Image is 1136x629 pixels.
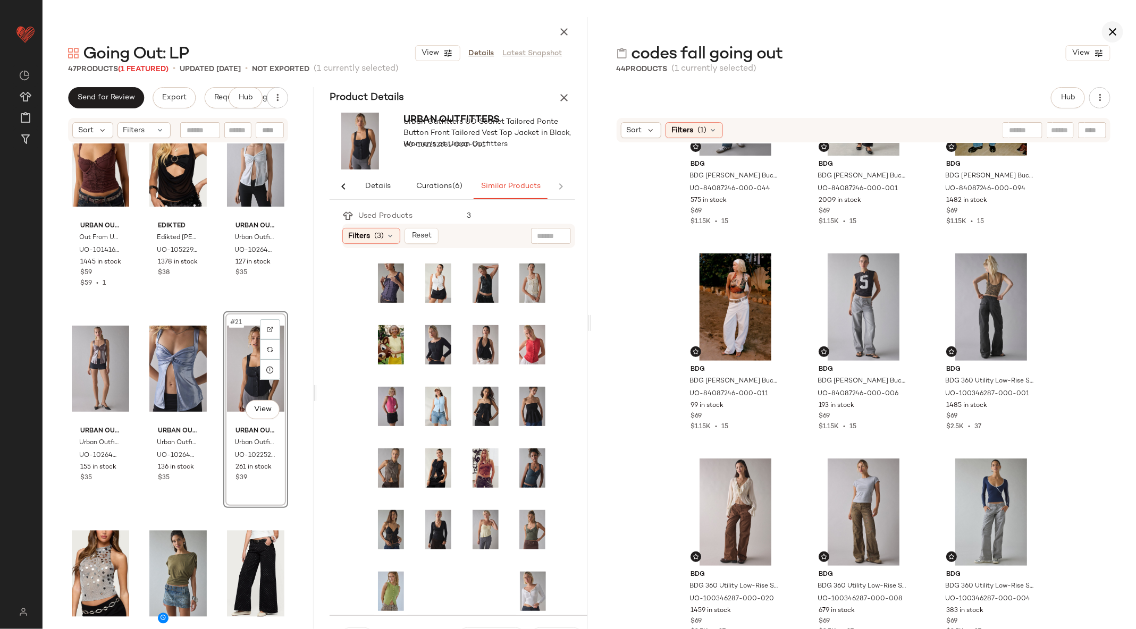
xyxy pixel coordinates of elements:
span: UO-100346287-000-008 [818,594,903,604]
span: $35 [235,268,247,278]
span: Urban Outfitters UO Maci Metallic Twist-Front Flyaway Tank Top in Brown, Women's at Urban Outfitters [79,438,120,448]
img: svg%3e [68,48,79,58]
span: UO-84087246-000-006 [818,389,898,399]
span: Details [365,182,391,191]
span: 127 in stock [235,258,271,267]
span: $1.15K [691,423,711,430]
span: Filters [123,125,145,136]
button: Hub [229,87,263,108]
span: UO-84087246-000-094 [945,184,1025,194]
span: (6) [452,182,462,191]
span: Filters [348,231,370,242]
button: Send for Review [68,87,144,108]
button: Hub [1051,87,1085,108]
img: svg%3e [693,554,699,560]
span: $69 [691,617,702,626]
img: 96575675_034_b [378,568,404,614]
img: 102012036_010_b [520,568,546,614]
span: $69 [819,617,830,626]
span: Urban Outfitters UO Scarlet Tailored Ponte Button Front Tailored Vest Top Jacket in Black, Women'... [403,116,575,150]
span: BDG [819,570,908,580]
span: 47 [68,65,77,73]
span: (3) [374,231,384,242]
img: 105711477_007_m [72,520,129,627]
img: svg%3e [693,348,699,355]
img: svg%3e [948,348,955,355]
img: 100346287_001_b [938,253,1045,361]
span: $69 [819,207,830,216]
span: Edikted [158,222,198,231]
p: updated [DATE] [180,64,241,75]
img: svg%3e [267,346,273,353]
span: BDG 360 Utility Low-Rise Straight Leg Pant in Green, Women's at Urban Outfitters [818,582,907,591]
span: 99 in stock [691,401,723,411]
span: Similar Products [481,182,541,191]
span: $69 [691,207,702,216]
span: BDG [691,570,780,580]
span: Urban Outfitters [403,115,500,125]
span: • [711,218,721,225]
img: 100911999_072_b [473,507,499,552]
img: 102640356_040_b [149,315,207,422]
img: 103578266_001_b [378,507,404,552]
span: • [173,63,175,75]
span: Hub [238,93,253,102]
span: 15 [849,423,856,430]
img: 84087246_011_b [682,253,789,361]
img: svg%3e [821,554,827,560]
span: codes fall going out [632,44,783,65]
span: Curations [416,182,463,191]
span: 37 [974,423,981,430]
img: 99172991_003_b [519,445,545,491]
img: 96575675_001_b [425,445,451,491]
span: Urban Outfitters [158,427,198,436]
span: BDG [PERSON_NAME] Buckle Baggy Barrel [PERSON_NAME] in [GEOGRAPHIC_DATA], Women's at Urban Outfit... [945,172,1035,181]
span: 44 [617,65,626,73]
img: 102012036_001_b [425,322,451,368]
img: 101065670_010_b [519,260,545,306]
span: $1.15K [946,218,966,225]
span: UO-102640356-000-040 [157,451,197,461]
img: 105523864_001_m [227,520,284,627]
span: BDG 360 Utility Low-Rise Straight Leg Pant in Grey, Women's at Urban Outfitters [945,582,1035,591]
img: 98905425_020_b [378,445,404,491]
span: Urban Outfitters UO Maci Metallic Twist-Front Flyaway Tank Top in White, Women's at Urban Outfitters [234,233,275,243]
h3: Product Details [317,90,417,105]
span: 1445 in stock [80,258,121,267]
span: $69 [691,412,702,421]
span: 193 in stock [819,401,854,411]
span: Going Out: LP [83,44,189,65]
img: svg%3e [19,70,30,81]
span: BDG [PERSON_NAME] Buckle Baggy Barrel [PERSON_NAME] in White, Women's at Urban Outfitters [689,377,779,386]
span: 1485 in stock [946,401,987,411]
img: 102640356_020_b [72,315,129,422]
span: UO-105229421-000-001 [157,246,197,256]
span: $59 [80,268,92,278]
div: Products [617,64,668,75]
span: View [1072,49,1090,57]
span: BDG [946,160,1036,169]
span: Urban Outfitters [80,222,121,231]
span: $69 [946,412,957,421]
span: (1 currently selected) [672,63,757,75]
span: UO-100346287-000-001 [945,389,1029,399]
div: Products [68,64,169,75]
span: • [245,63,248,75]
span: View [254,405,272,414]
span: UO-84087246-000-001 [818,184,898,194]
span: UO-100346287-000-020 [689,594,774,604]
span: $1.15K [819,218,839,225]
img: 96575675_048_b [425,384,451,429]
span: $1.15K [819,423,839,430]
img: 84087246_006_b [810,253,917,361]
div: 3 [459,210,575,222]
img: 101065670_050_b [378,260,404,306]
span: #21 [229,317,244,328]
span: Export [162,93,187,102]
span: Urban Outfitters UO Maci Metallic Twist-Front Flyaway Tank Top in Blue, Women's at Urban Outfitters [157,438,197,448]
span: 15 [721,423,728,430]
img: 96575675_010_b [425,260,451,306]
img: svg%3e [948,143,955,150]
button: Export [153,87,196,108]
span: • [711,423,721,430]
